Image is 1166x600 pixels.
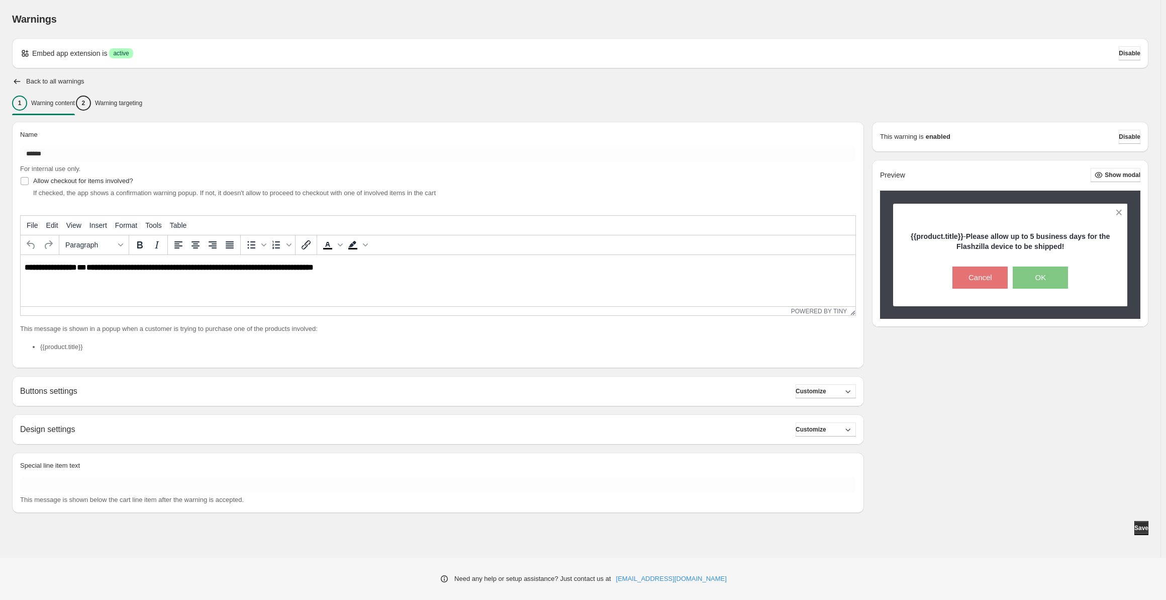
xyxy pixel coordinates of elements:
p: Warning targeting [95,99,142,107]
button: Disable [1119,130,1140,144]
iframe: Rich Text Area [21,255,855,306]
span: Customize [796,387,826,395]
p: - [911,231,1110,251]
div: 1 [12,96,27,111]
button: Undo [23,236,40,253]
button: Align right [204,236,221,253]
strong: {{product.title}} [911,232,963,240]
span: For internal use only. [20,165,80,173]
button: Align center [187,236,204,253]
span: Table [170,221,186,229]
button: Insert/edit link [298,236,315,253]
div: Text color [319,236,344,253]
span: Special line item text [20,462,80,469]
button: Save [1134,521,1148,535]
button: Formats [61,236,127,253]
span: Disable [1119,133,1140,141]
button: Italic [148,236,165,253]
span: This message is shown below the cart line item after the warning is accepted. [20,496,244,503]
button: Redo [40,236,57,253]
button: 2Warning targeting [76,93,142,114]
button: Disable [1119,46,1140,60]
h2: Design settings [20,424,75,434]
span: File [27,221,38,229]
div: Background color [344,236,369,253]
span: Save [1134,524,1148,532]
p: This message is shown in a popup when a customer is trying to purchase one of the products involved: [20,324,856,334]
span: Insert [89,221,107,229]
a: [EMAIL_ADDRESS][DOMAIN_NAME] [616,574,727,584]
a: Powered by Tiny [791,308,847,315]
strong: enabled [926,132,950,142]
span: Edit [46,221,58,229]
span: Name [20,131,38,138]
span: active [113,49,129,57]
div: 2 [76,96,91,111]
h2: Back to all warnings [26,77,84,85]
div: Bullet list [243,236,268,253]
span: Paragraph [65,241,115,249]
span: Customize [796,425,826,434]
button: Customize [796,422,856,437]
strong: Please allow up to 5 business days for the Flashzilla device to be shipped! [956,232,1110,250]
span: Warnings [12,14,57,25]
button: Cancel [952,267,1008,289]
button: 1Warning content [12,93,75,114]
span: Format [115,221,137,229]
li: {{product.title}} [40,342,856,352]
button: Customize [796,384,856,398]
span: Tools [145,221,162,229]
p: This warning is [880,132,924,142]
button: Bold [131,236,148,253]
div: Resize [847,307,855,315]
button: Justify [221,236,238,253]
span: If checked, the app shows a confirmation warning popup. If not, it doesn't allow to proceed to ch... [33,189,436,197]
button: Show modal [1091,168,1140,182]
p: Warning content [31,99,75,107]
span: Show modal [1105,171,1140,179]
h2: Preview [880,171,905,180]
h2: Buttons settings [20,386,77,396]
button: Align left [170,236,187,253]
p: Embed app extension is [32,48,107,58]
span: View [66,221,81,229]
div: Numbered list [268,236,293,253]
button: OK [1013,267,1068,289]
span: Allow checkout for items involved? [33,177,133,185]
span: Disable [1119,49,1140,57]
